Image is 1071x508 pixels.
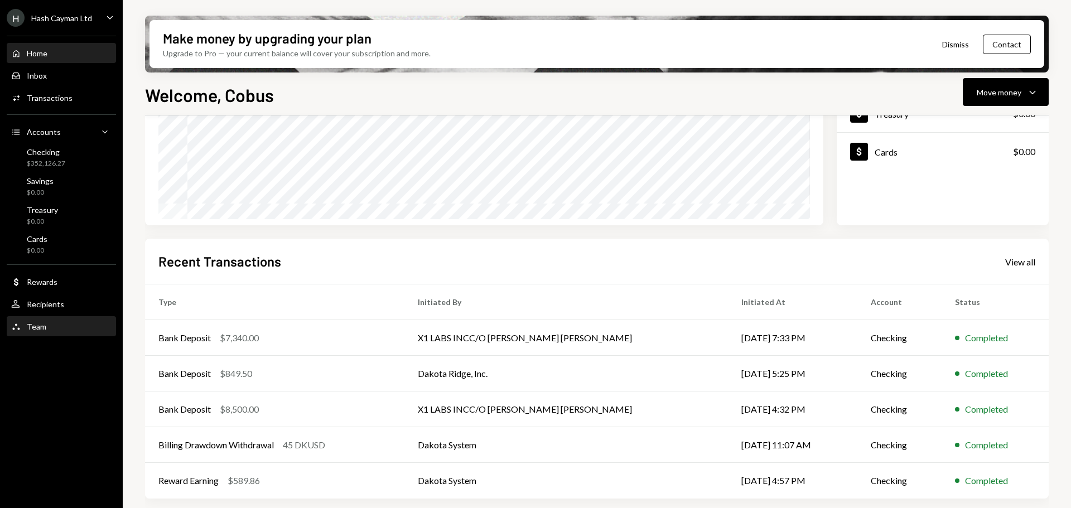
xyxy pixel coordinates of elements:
a: Team [7,316,116,336]
button: Contact [983,35,1031,54]
div: Team [27,322,46,331]
a: Inbox [7,65,116,85]
div: Hash Cayman Ltd [31,13,92,23]
div: Accounts [27,127,61,137]
div: Bank Deposit [158,403,211,416]
h2: Recent Transactions [158,252,281,270]
div: Move money [977,86,1021,98]
div: $0.00 [27,188,54,197]
div: $8,500.00 [220,403,259,416]
td: Checking [857,391,942,427]
td: Dakota Ridge, Inc. [404,356,727,391]
a: Home [7,43,116,63]
td: [DATE] 4:32 PM [728,391,857,427]
div: Transactions [27,93,73,103]
div: Bank Deposit [158,367,211,380]
div: Completed [965,403,1008,416]
td: Checking [857,356,942,391]
div: Home [27,49,47,58]
div: $849.50 [220,367,252,380]
a: Cards$0.00 [7,231,116,258]
button: Move money [963,78,1049,106]
div: Rewards [27,277,57,287]
div: Cards [27,234,47,244]
a: Rewards [7,272,116,292]
div: Completed [965,474,1008,487]
div: View all [1005,257,1035,268]
a: Transactions [7,88,116,108]
th: Status [942,284,1049,320]
div: $589.86 [228,474,260,487]
a: Accounts [7,122,116,142]
div: Savings [27,176,54,186]
div: $0.00 [27,217,58,226]
button: Dismiss [928,31,983,57]
div: Inbox [27,71,47,80]
th: Initiated By [404,284,727,320]
td: Checking [857,320,942,356]
th: Initiated At [728,284,857,320]
div: $0.00 [1013,145,1035,158]
div: Billing Drawdown Withdrawal [158,438,274,452]
td: [DATE] 11:07 AM [728,427,857,463]
td: Dakota System [404,463,727,499]
div: $352,126.27 [27,159,65,168]
div: Reward Earning [158,474,219,487]
div: Completed [965,331,1008,345]
div: Bank Deposit [158,331,211,345]
td: [DATE] 4:57 PM [728,463,857,499]
a: Checking$352,126.27 [7,144,116,171]
td: Dakota System [404,427,727,463]
h1: Welcome, Cobus [145,84,274,106]
th: Account [857,284,942,320]
a: Cards$0.00 [837,133,1049,170]
div: Checking [27,147,65,157]
td: X1 LABS INCC/O [PERSON_NAME] [PERSON_NAME] [404,320,727,356]
div: Cards [875,147,898,157]
td: Checking [857,427,942,463]
div: Completed [965,438,1008,452]
td: [DATE] 7:33 PM [728,320,857,356]
div: Completed [965,367,1008,380]
div: H [7,9,25,27]
div: 45 DKUSD [283,438,325,452]
div: Upgrade to Pro — your current balance will cover your subscription and more. [163,47,431,59]
a: Savings$0.00 [7,173,116,200]
div: Recipients [27,299,64,309]
td: [DATE] 5:25 PM [728,356,857,391]
th: Type [145,284,404,320]
td: Checking [857,463,942,499]
a: View all [1005,255,1035,268]
div: Make money by upgrading your plan [163,29,372,47]
div: $0.00 [27,246,47,255]
a: Recipients [7,294,116,314]
div: $7,340.00 [220,331,259,345]
a: Treasury$0.00 [7,202,116,229]
div: Treasury [27,205,58,215]
td: X1 LABS INCC/O [PERSON_NAME] [PERSON_NAME] [404,391,727,427]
